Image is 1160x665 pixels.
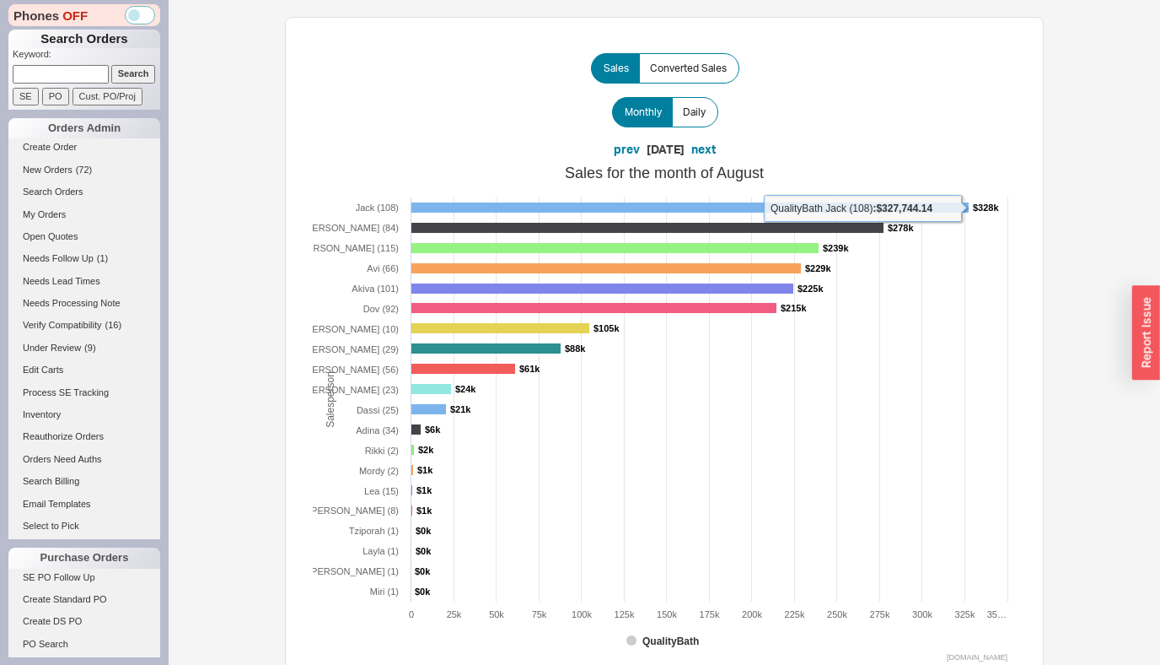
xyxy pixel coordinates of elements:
tspan: Miri (1) [370,587,399,597]
tspan: $0k [415,587,431,597]
tspan: 35… [987,609,1007,619]
button: next [691,141,716,158]
tspan: $239k [823,243,849,253]
a: Open Quotes [8,228,160,246]
a: Select to Pick [8,517,160,535]
a: Verify Compatibility(16) [8,316,160,334]
text: 0 [409,609,414,619]
span: Needs Follow Up [23,253,94,263]
tspan: Lea (15) [364,486,399,496]
div: Orders Admin [8,118,160,138]
text: 225k [785,609,805,619]
tspan: Akiva (101) [352,284,400,294]
text: 325k [955,609,975,619]
text: 100k [572,609,592,619]
text: 250k [827,609,847,619]
a: Search Orders [8,183,160,201]
a: Process SE Tracking [8,384,160,402]
tspan: [PERSON_NAME] (23) [303,385,399,395]
tspan: $1k [416,485,432,495]
tspan: $105k [593,323,620,333]
tspan: Salesperson [325,371,336,428]
div: Purchase Orders [8,548,160,568]
tspan: Adina (34) [356,425,399,435]
span: ( 72 ) [76,165,93,175]
button: prev [614,141,640,158]
a: Email Templates [8,495,160,513]
tspan: $2k [418,445,434,455]
tspan: $1k [417,465,433,475]
span: OFF [62,7,88,24]
tspan: $0k [416,526,432,536]
a: Needs Processing Note [8,295,160,312]
tspan: Layla (1) [362,546,399,556]
span: Daily [683,105,706,119]
a: Create Standard PO [8,591,160,608]
tspan: Dov (92) [363,304,399,314]
a: SE PO Follow Up [8,569,160,587]
a: Edit Carts [8,361,160,379]
text: 125k [615,609,635,619]
a: Under Review(9) [8,339,160,357]
a: Orders Need Auths [8,451,160,468]
text: [DOMAIN_NAME] [947,653,1007,662]
text: 50k [489,609,504,619]
span: Verify Compatibility [23,320,102,330]
tspan: Avi (66) [368,263,400,273]
a: Needs Lead Times [8,273,160,290]
tspan: $225k [797,284,824,294]
tspan: $88k [565,343,586,354]
tspan: $278k [888,223,914,233]
tspan: $229k [805,263,831,273]
a: Search Billing [8,473,160,490]
tspan: $6k [425,424,441,435]
input: Cust. PO/Proj [72,88,142,105]
text: 300k [912,609,932,619]
tspan: [PERSON_NAME] (115) [298,243,399,253]
tspan: [PERSON_NAME] (8) [309,506,399,516]
input: Search [111,65,156,83]
tspan: $24k [455,384,476,394]
span: ( 1 ) [97,253,108,263]
input: PO [42,88,69,105]
span: Needs Processing Note [23,298,121,308]
a: My Orders [8,206,160,224]
tspan: $328k [973,203,999,213]
a: PO Search [8,635,160,653]
p: Keyword: [13,48,160,65]
tspan: [PERSON_NAME] (84) [303,223,399,233]
tspan: $21k [450,404,471,414]
text: 200k [742,609,762,619]
tspan: Rikki (2) [365,446,399,456]
tspan: Mordy (2) [359,466,399,476]
tspan: $1k [416,506,432,516]
a: Inventory [8,406,160,424]
a: Create DS PO [8,613,160,630]
text: 175k [700,609,720,619]
div: Phones [8,4,160,26]
text: 75k [532,609,547,619]
span: Process SE Tracking [23,387,109,397]
tspan: Tziporah (1) [349,526,399,536]
a: New Orders(72) [8,161,160,179]
span: Under Review [23,343,81,353]
tspan: Jack (108) [356,203,399,213]
tspan: QualityBath [642,635,699,647]
span: Converted Sales [650,62,727,75]
span: ( 16 ) [105,320,122,330]
tspan: [PERSON_NAME] (1) [309,566,399,576]
a: Create Order [8,138,160,156]
tspan: $215k [781,303,807,313]
a: Reauthorize Orders [8,428,160,446]
span: Monthly [625,105,662,119]
a: Needs Follow Up(1) [8,250,160,268]
span: New Orders [23,165,72,175]
input: SE [13,88,39,105]
text: 25k [447,609,462,619]
span: ( 9 ) [84,343,95,353]
tspan: $0k [415,566,431,576]
text: 275k [870,609,890,619]
tspan: Dassi (25) [357,405,399,415]
tspan: $61k [519,364,540,374]
span: Sales [604,62,629,75]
